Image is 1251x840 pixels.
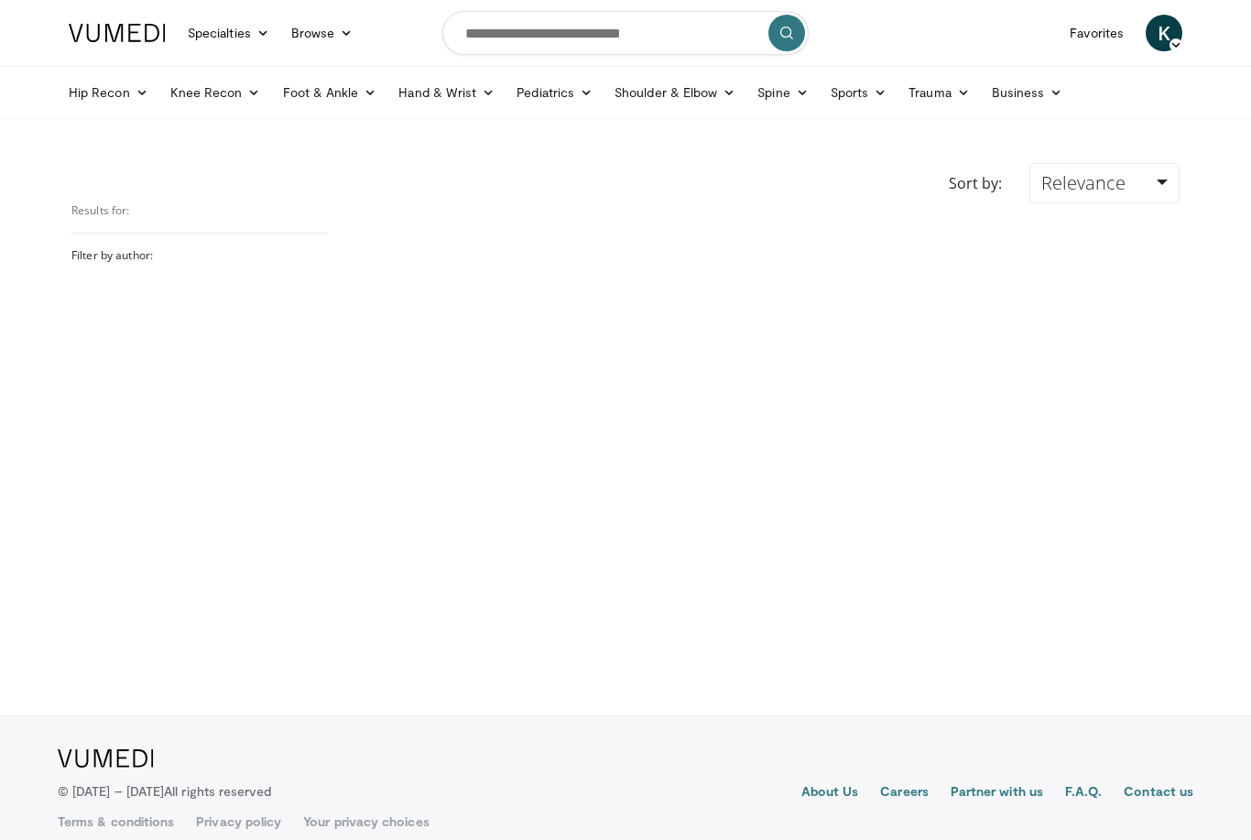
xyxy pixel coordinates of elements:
h3: Filter by author: [71,248,328,263]
a: Hand & Wrist [387,74,506,111]
a: Specialties [177,15,280,51]
a: Contact us [1124,782,1193,804]
a: Terms & conditions [58,813,174,831]
a: Your privacy choices [303,813,429,831]
input: Search topics, interventions [442,11,809,55]
a: K [1146,15,1182,51]
div: Sort by: [935,163,1016,203]
a: Shoulder & Elbow [604,74,746,111]
img: VuMedi Logo [69,24,166,42]
a: Hip Recon [58,74,159,111]
a: Knee Recon [159,74,272,111]
span: All rights reserved [164,783,271,799]
a: Privacy policy [196,813,281,831]
a: Partner with us [951,782,1043,804]
a: Sports [820,74,898,111]
a: About Us [801,782,859,804]
p: © [DATE] – [DATE] [58,782,272,801]
a: Foot & Ankle [272,74,388,111]
img: VuMedi Logo [58,749,154,768]
a: Trauma [897,74,981,111]
a: Relevance [1029,163,1180,203]
a: Pediatrics [506,74,604,111]
a: Favorites [1059,15,1135,51]
a: Business [981,74,1074,111]
a: F.A.Q. [1065,782,1102,804]
a: Browse [280,15,364,51]
p: Results for: [71,203,328,218]
a: Spine [746,74,819,111]
a: Careers [880,782,929,804]
span: Relevance [1041,170,1126,195]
